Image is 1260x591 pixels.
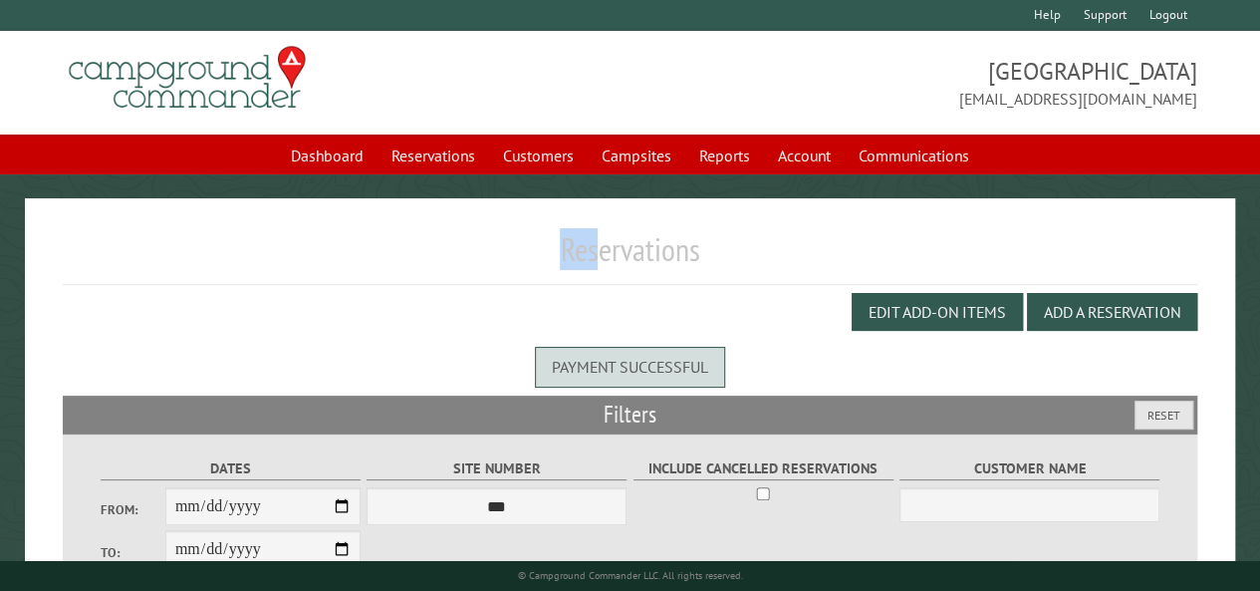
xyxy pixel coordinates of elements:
button: Reset [1134,401,1193,430]
a: Reservations [379,137,487,174]
a: Customers [491,137,586,174]
a: Communications [847,137,981,174]
button: Edit Add-on Items [852,293,1023,331]
label: Site Number [367,457,627,480]
small: © Campground Commander LLC. All rights reserved. [517,569,742,582]
a: Dashboard [279,137,376,174]
label: From: [101,500,165,519]
span: [GEOGRAPHIC_DATA] [EMAIL_ADDRESS][DOMAIN_NAME] [630,55,1197,111]
a: Reports [687,137,762,174]
label: To: [101,543,165,562]
a: Account [766,137,843,174]
h1: Reservations [63,230,1197,285]
img: Campground Commander [63,39,312,117]
div: Payment successful [535,347,725,387]
label: Include Cancelled Reservations [633,457,893,480]
h2: Filters [63,396,1197,434]
label: Dates [101,457,361,480]
button: Add a Reservation [1027,293,1197,331]
label: Customer Name [899,457,1159,480]
a: Campsites [590,137,683,174]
